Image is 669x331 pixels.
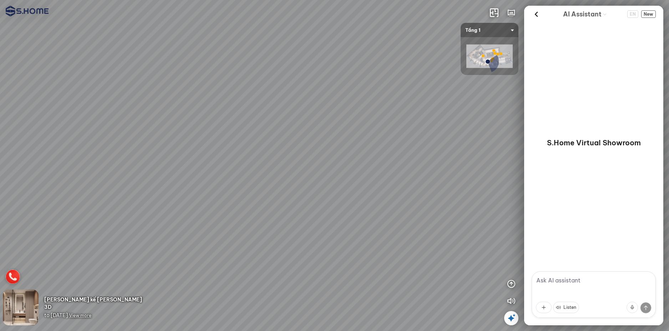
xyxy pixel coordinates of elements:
div: AI Guide options [563,9,607,20]
span: EN [627,10,638,18]
button: New Chat [641,10,656,18]
span: AI Assistant [563,9,602,19]
img: shome_ha_dong_l_ZJLELUXWZUJH.png [466,45,513,68]
button: Listen [553,302,579,313]
span: New [641,10,656,18]
span: View more [69,313,91,318]
p: S.Home Virtual Showroom [547,138,641,148]
button: Change language [627,10,638,18]
img: logo [6,6,49,16]
span: Tầng 1 [465,23,514,37]
img: hotline_icon_VCHHFN9JCFPE.png [6,270,20,284]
